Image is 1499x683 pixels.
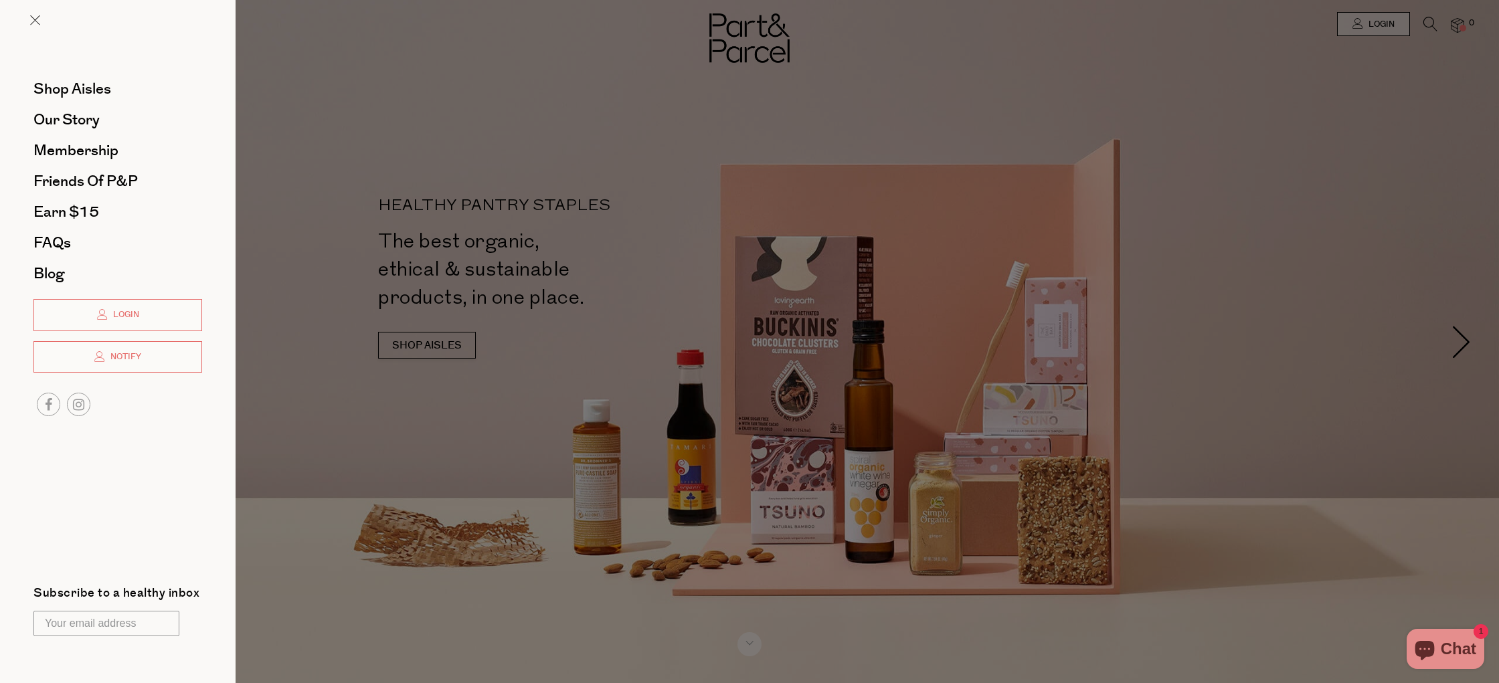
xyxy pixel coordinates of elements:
a: FAQs [33,235,202,250]
a: Earn $15 [33,205,202,219]
input: Your email address [33,611,179,636]
span: Membership [33,140,118,161]
a: Blog [33,266,202,281]
span: Login [110,309,139,320]
a: Notify [33,341,202,373]
a: Login [33,299,202,331]
a: Shop Aisles [33,82,202,96]
a: Our Story [33,112,202,127]
a: Membership [33,143,202,158]
inbox-online-store-chat: Shopify online store chat [1403,629,1488,672]
span: Earn $15 [33,201,99,223]
label: Subscribe to a healthy inbox [33,587,199,604]
a: Friends of P&P [33,174,202,189]
span: Our Story [33,109,100,130]
span: Friends of P&P [33,171,138,192]
span: Shop Aisles [33,78,111,100]
span: Blog [33,263,64,284]
span: Notify [107,351,141,363]
span: FAQs [33,232,71,254]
